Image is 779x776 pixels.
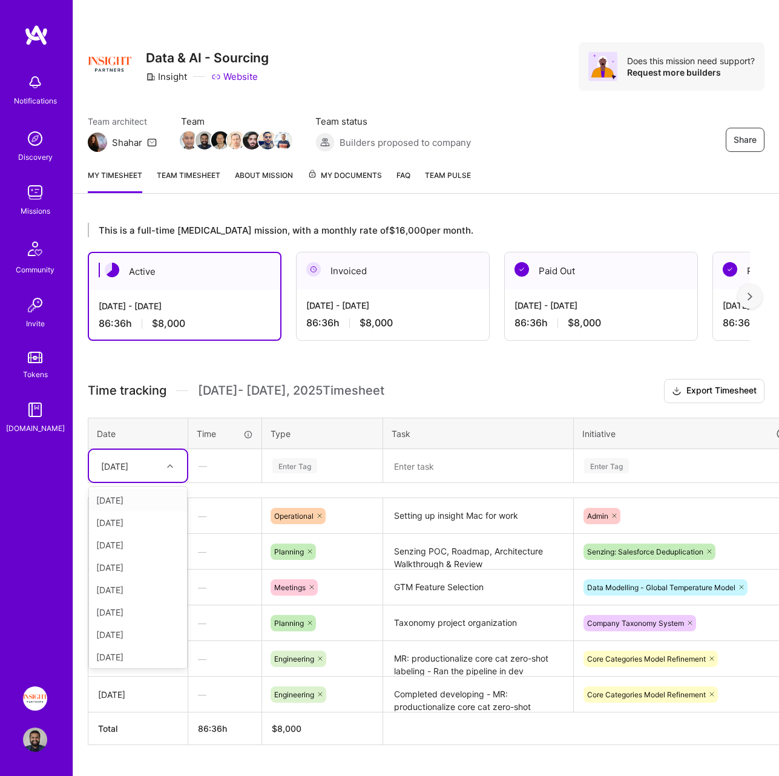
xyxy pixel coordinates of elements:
span: Planning [274,619,304,628]
span: Senzing: Salesforce Deduplication [587,547,703,556]
button: Share [726,128,764,152]
th: Type [262,418,383,449]
div: [DATE] - [DATE] [99,300,271,312]
div: Request more builders [627,67,755,78]
img: tokens [28,352,42,363]
span: My Documents [307,169,382,182]
div: — [188,643,261,675]
a: Team Member Avatar [275,130,291,151]
img: right [748,292,752,301]
div: [DATE] [89,489,187,511]
img: Insight Partners: Data & AI - Sourcing [23,686,47,711]
a: My timesheet [88,169,142,193]
th: $8,000 [262,712,383,745]
textarea: Taxonomy project organization [384,607,572,640]
a: User Avatar [20,728,50,752]
span: $8,000 [152,317,185,330]
a: Team Member Avatar [181,130,197,151]
img: discovery [23,127,47,151]
textarea: MR: productionalize core cat zero-shot labeling - Ran the pipeline in dev [384,642,572,676]
img: Paid Out [723,262,737,277]
textarea: Setting up insight Mac for work [384,499,572,533]
textarea: Completed developing - MR: productionalize core cat zero-shot labeling - submitted for review [384,678,572,711]
i: icon Download [672,385,682,398]
div: Insight [146,70,187,83]
img: Builders proposed to company [315,133,335,152]
img: Team Member Avatar [258,131,277,150]
div: Invite [26,317,45,330]
textarea: Senzing POC, Roadmap, Architecture Walkthrough & Review [384,535,572,568]
span: Team Pulse [425,171,471,180]
a: Team Member Avatar [197,130,212,151]
img: logo [24,24,48,46]
div: [DATE] [89,623,187,646]
div: [DATE] [89,646,187,668]
div: [DATE] [89,579,187,601]
i: icon Mail [147,137,157,147]
div: [DATE] - [DATE] [306,299,479,312]
div: — [188,607,261,639]
a: Website [211,70,258,83]
img: Team Member Avatar [196,131,214,150]
div: [DOMAIN_NAME] [6,422,65,435]
img: Team Architect [88,133,107,152]
div: Discovery [18,151,53,163]
span: Admin [587,511,608,521]
img: Team Member Avatar [211,131,229,150]
img: Team Member Avatar [180,131,198,150]
span: Time tracking [88,383,166,398]
span: Meetings [274,583,306,592]
div: Time [197,427,253,440]
div: [DATE] [89,511,187,534]
div: 86:36 h [514,317,688,329]
div: Active [89,253,280,290]
div: — [188,500,261,532]
span: $8,000 [360,317,393,329]
img: Avatar [588,52,617,81]
a: Team timesheet [157,169,220,193]
div: — [188,536,261,568]
a: Team Pulse [425,169,471,193]
img: Active [105,263,119,277]
th: 86:36h [188,712,262,745]
div: 86:36 h [306,317,479,329]
span: Data Modelling - Global Temperature Model [587,583,735,592]
div: Invoiced [297,252,489,289]
img: User Avatar [23,728,47,752]
img: Team Member Avatar [227,131,245,150]
img: Invoiced [306,262,321,277]
a: Team Member Avatar [260,130,275,151]
a: Team Member Avatar [228,130,244,151]
th: Total [88,712,188,745]
div: [DATE] [89,601,187,623]
i: icon Chevron [167,463,173,469]
span: Share [734,134,757,146]
div: [DATE] [101,459,128,472]
span: Team architect [88,115,157,128]
div: Missions [21,205,50,217]
div: Paid Out [505,252,697,289]
span: Core Categories Model Refinement [587,654,706,663]
span: Company Taxonomy System [587,619,684,628]
h3: Data & AI - Sourcing [146,50,269,65]
span: Operational [274,511,314,521]
div: — [189,450,261,482]
img: Community [21,234,50,263]
img: Team Member Avatar [274,131,292,150]
span: [DATE] - [DATE] , 2025 Timesheet [198,383,384,398]
span: Core Categories Model Refinement [587,690,706,699]
img: bell [23,70,47,94]
img: guide book [23,398,47,422]
div: Shahar [112,136,142,149]
div: — [188,679,261,711]
span: $8,000 [568,317,601,329]
i: icon CompanyGray [146,72,156,82]
button: Export Timesheet [664,379,764,403]
span: Engineering [274,654,314,663]
img: Invite [23,293,47,317]
th: Date [88,418,188,449]
div: — [188,571,261,603]
div: This is a full-time [MEDICAL_DATA] mission, with a monthly rate of $16,000 per month. [88,223,750,237]
img: Team Member Avatar [243,131,261,150]
span: Team [181,115,291,128]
